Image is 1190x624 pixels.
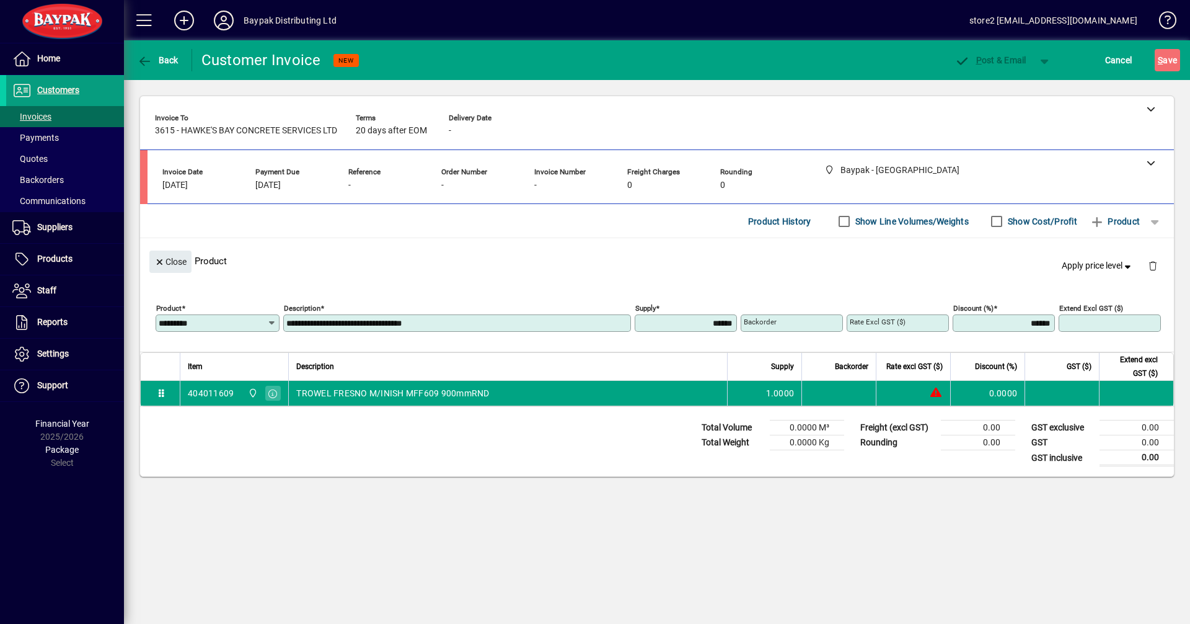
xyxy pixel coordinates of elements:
span: - [348,181,351,190]
span: - [441,181,444,190]
td: Rounding [854,435,941,450]
a: Products [6,244,124,275]
td: Total Weight [695,435,770,450]
span: Suppliers [37,222,73,232]
button: Post & Email [948,49,1033,71]
label: Show Line Volumes/Weights [853,215,969,228]
span: Settings [37,349,69,359]
span: Invoices [12,112,51,122]
span: GST ($) [1067,360,1091,373]
a: Staff [6,275,124,306]
a: Reports [6,307,124,338]
span: Financial Year [35,419,89,429]
td: 0.0000 Kg [770,435,844,450]
span: 1.0000 [766,387,795,399]
span: 0 [720,181,725,190]
span: 3615 - HAWKE'S BAY CONCRETE SERVICES LTD [155,126,337,136]
mat-label: Extend excl GST ($) [1059,304,1123,313]
button: Apply price level [1057,255,1139,277]
div: 404011609 [188,387,234,399]
td: Total Volume [695,421,770,435]
app-page-header-button: Close [146,256,195,267]
span: Extend excl GST ($) [1107,353,1158,380]
span: Supply [771,360,794,373]
span: 0 [627,181,632,190]
span: Apply price level [1062,259,1134,272]
span: S [1158,55,1163,65]
a: Knowledge Base [1150,2,1175,43]
label: Show Cost/Profit [1005,215,1077,228]
span: Discount (%) [975,360,1017,373]
span: Reports [37,317,68,327]
td: 0.00 [941,435,1015,450]
div: Customer Invoice [201,50,321,70]
span: Staff [37,285,56,295]
button: Product History [743,210,816,233]
span: Home [37,53,60,63]
span: Quotes [12,154,48,164]
span: P [976,55,982,65]
app-page-header-button: Delete [1138,260,1168,271]
a: Suppliers [6,212,124,243]
a: Payments [6,127,124,148]
td: 0.00 [1100,435,1174,450]
mat-label: Discount (%) [953,304,994,313]
span: Product History [748,212,811,231]
span: Close [154,252,187,272]
button: Cancel [1102,49,1135,71]
mat-label: Product [156,304,182,313]
a: Quotes [6,148,124,169]
a: Invoices [6,106,124,127]
span: Cancel [1105,50,1132,70]
button: Save [1155,49,1180,71]
a: Home [6,43,124,74]
span: [DATE] [255,181,281,190]
span: Support [37,380,68,390]
button: Profile [204,9,244,32]
td: GST exclusive [1025,421,1100,435]
a: Communications [6,190,124,212]
span: Backorder [835,360,868,373]
button: Close [149,251,192,273]
button: Delete [1138,251,1168,280]
td: 0.0000 [950,381,1025,406]
span: Rate excl GST ($) [886,360,943,373]
app-page-header-button: Back [124,49,192,71]
div: store2 [EMAIL_ADDRESS][DOMAIN_NAME] [969,11,1137,30]
span: ave [1158,50,1177,70]
mat-label: Backorder [744,318,777,326]
span: Package [45,445,79,455]
td: GST [1025,435,1100,450]
span: Product [1090,212,1140,231]
a: Support [6,370,124,401]
span: - [534,181,537,190]
span: Back [137,55,178,65]
mat-label: Rate excl GST ($) [850,318,906,326]
span: - [449,126,451,136]
span: Customers [37,85,79,95]
span: Backorders [12,175,64,185]
span: TROWEL FRESNO M/INISH MFF609 900mmRND [296,387,489,399]
a: Backorders [6,169,124,190]
span: Item [188,360,203,373]
button: Add [164,9,204,32]
td: 0.00 [1100,421,1174,435]
span: Baypak - Onekawa [245,386,259,400]
div: Baypak Distributing Ltd [244,11,337,30]
button: Product [1083,210,1146,233]
td: 0.0000 M³ [770,421,844,435]
td: Freight (excl GST) [854,421,941,435]
mat-label: Description [284,304,320,313]
mat-label: Supply [635,304,656,313]
span: ost & Email [954,55,1026,65]
span: 20 days after EOM [356,126,427,136]
span: [DATE] [162,181,188,190]
span: Payments [12,133,59,143]
a: Settings [6,339,124,370]
td: GST inclusive [1025,450,1100,466]
span: NEW [338,56,354,65]
button: Back [134,49,182,71]
span: Description [296,360,334,373]
td: 0.00 [1100,450,1174,466]
span: Products [37,254,73,264]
